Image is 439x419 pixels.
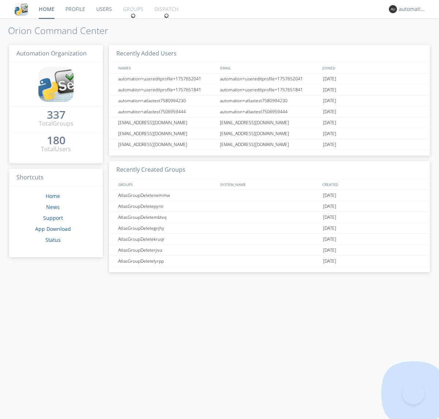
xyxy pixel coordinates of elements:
a: AtlasGroupDeleterjiva[DATE] [109,245,430,256]
div: AtlasGroupDeletenemmw [116,190,218,201]
iframe: Toggle Customer Support [402,382,424,404]
span: [DATE] [323,73,336,84]
a: App Download [35,225,71,232]
a: automation+atlastest7506959444automation+atlastest7506959444[DATE] [109,106,430,117]
h3: Recently Created Groups [109,161,430,179]
div: [EMAIL_ADDRESS][DOMAIN_NAME] [116,128,218,139]
div: [EMAIL_ADDRESS][DOMAIN_NAME] [218,139,321,150]
a: 337 [47,111,65,119]
img: cddb5a64eb264b2086981ab96f4c1ba7 [15,3,28,16]
div: automation+usereditprofile+1757652041 [218,73,321,84]
div: AtlasGroupDeletembtvq [116,212,218,222]
div: automation+usereditprofile+1757652041 [116,73,218,84]
div: NAMES [116,62,217,73]
a: automation+usereditprofile+1757651841automation+usereditprofile+1757651841[DATE] [109,84,430,95]
img: spin.svg [164,13,169,18]
div: automation+atlas0017 [399,5,426,13]
div: CREATED [320,179,423,190]
div: AtlasGroupDeleterjiva [116,245,218,255]
a: Status [45,236,61,243]
div: AtlasGroupDeletepynir [116,201,218,212]
div: Total Users [41,145,71,153]
span: [DATE] [323,190,336,201]
div: AtlasGroupDeletekruqr [116,234,218,244]
div: JOINED [320,62,423,73]
span: [DATE] [323,212,336,223]
a: AtlasGroupDeletekruqr[DATE] [109,234,430,245]
span: [DATE] [323,223,336,234]
div: GROUPS [116,179,217,190]
div: automation+atlastest7506959444 [218,106,321,117]
div: AtlasGroupDeletelyrpp [116,256,218,266]
div: automation+atlastest7506959444 [116,106,218,117]
a: Support [43,214,63,221]
span: [DATE] [323,256,336,267]
a: AtlasGroupDeletembtvq[DATE] [109,212,430,223]
a: Home [46,193,60,199]
span: [DATE] [323,84,336,95]
span: [DATE] [323,106,336,117]
div: [EMAIL_ADDRESS][DOMAIN_NAME] [218,128,321,139]
h3: Shortcuts [9,169,103,187]
a: 180 [47,137,65,145]
a: automation+atlastest7580994230automation+atlastest7580994230[DATE] [109,95,430,106]
div: 180 [47,137,65,144]
a: AtlasGroupDeletepynir[DATE] [109,201,430,212]
a: AtlasGroupDeletegnjhy[DATE] [109,223,430,234]
span: [DATE] [323,128,336,139]
div: automation+atlastest7580994230 [116,95,218,106]
span: [DATE] [323,234,336,245]
a: [EMAIL_ADDRESS][DOMAIN_NAME][EMAIL_ADDRESS][DOMAIN_NAME][DATE] [109,128,430,139]
h3: Recently Added Users [109,45,430,63]
span: [DATE] [323,95,336,106]
div: [EMAIL_ADDRESS][DOMAIN_NAME] [116,117,218,128]
div: [EMAIL_ADDRESS][DOMAIN_NAME] [116,139,218,150]
span: [DATE] [323,117,336,128]
a: AtlasGroupDeletenemmw[DATE] [109,190,430,201]
div: automation+usereditprofile+1757651841 [116,84,218,95]
img: cddb5a64eb264b2086981ab96f4c1ba7 [38,67,74,102]
a: AtlasGroupDeletelyrpp[DATE] [109,256,430,267]
span: Automation Organization [16,49,87,57]
a: automation+usereditprofile+1757652041automation+usereditprofile+1757652041[DATE] [109,73,430,84]
span: [DATE] [323,245,336,256]
div: [EMAIL_ADDRESS][DOMAIN_NAME] [218,117,321,128]
img: 373638.png [389,5,397,13]
div: EMAIL [218,62,320,73]
div: automation+atlastest7580994230 [218,95,321,106]
div: Total Groups [39,119,74,128]
a: [EMAIL_ADDRESS][DOMAIN_NAME][EMAIL_ADDRESS][DOMAIN_NAME][DATE] [109,139,430,150]
div: 337 [47,111,65,118]
div: SYSTEM_NAME [218,179,320,190]
div: automation+usereditprofile+1757651841 [218,84,321,95]
img: spin.svg [131,13,136,18]
span: [DATE] [323,139,336,150]
span: [DATE] [323,201,336,212]
a: News [46,203,60,210]
div: AtlasGroupDeletegnjhy [116,223,218,233]
a: [EMAIL_ADDRESS][DOMAIN_NAME][EMAIL_ADDRESS][DOMAIN_NAME][DATE] [109,117,430,128]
